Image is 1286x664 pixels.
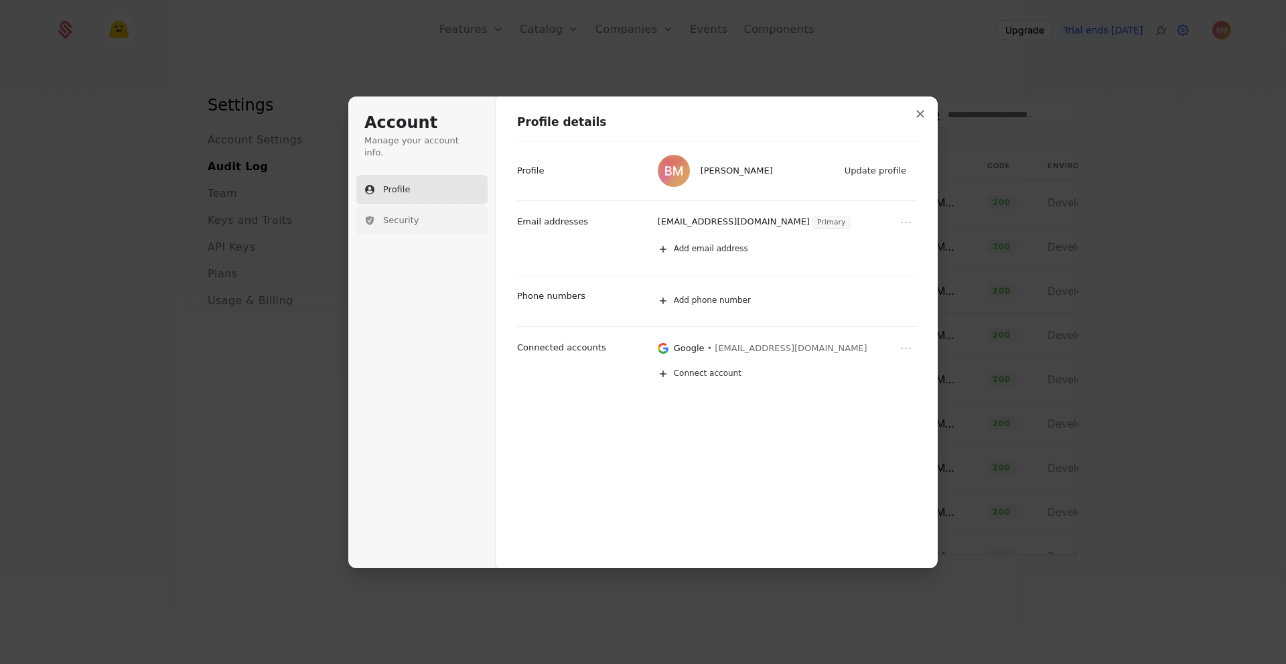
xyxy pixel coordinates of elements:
button: Open menu [898,340,914,356]
button: Profile [356,175,488,204]
button: Close modal [908,102,932,126]
p: Phone numbers [517,290,585,302]
img: Google [658,342,668,354]
p: Google [674,342,705,354]
p: Email addresses [517,216,588,228]
span: Add email address [674,244,748,255]
span: • [EMAIL_ADDRESS][DOMAIN_NAME] [707,342,867,354]
p: Connected accounts [517,342,606,354]
button: Add phone number [651,286,932,316]
button: Add email address [651,235,932,264]
img: Beom Mee [658,155,690,187]
h1: Profile details [517,115,917,131]
button: Open menu [898,214,914,230]
span: [PERSON_NAME] [701,165,773,177]
span: Add phone number [674,295,751,306]
span: Profile [383,184,410,196]
span: Connect account [674,369,741,379]
p: [EMAIL_ADDRESS][DOMAIN_NAME] [658,216,810,229]
span: Primary [813,216,850,228]
span: Security [383,214,419,226]
h1: Account [364,113,480,134]
button: Connect account [651,359,917,389]
button: Security [356,206,488,235]
button: Update profile [838,161,914,181]
p: Manage your account info. [364,135,480,159]
p: Profile [517,165,544,177]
